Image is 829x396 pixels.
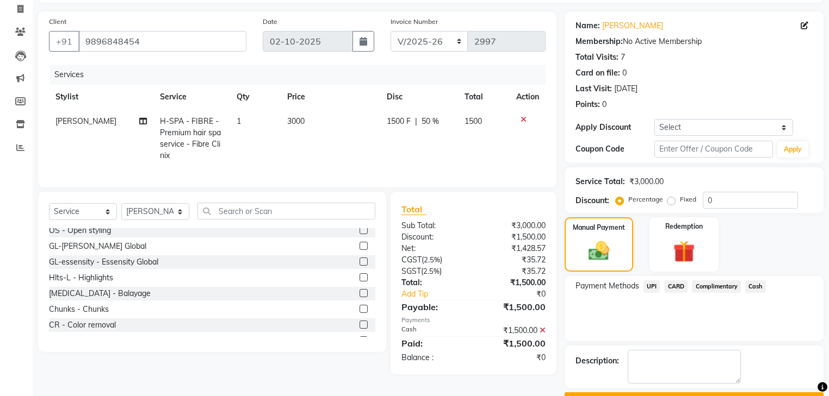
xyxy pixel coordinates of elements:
[49,272,113,284] div: Hlts-L - Highlights
[49,335,117,347] div: CRF - Color refresh
[49,225,111,236] div: OS - Open styling
[654,141,773,158] input: Enter Offer / Coupon Code
[473,220,553,231] div: ₹3,000.00
[473,254,553,266] div: ₹35.72
[393,254,473,266] div: ( )
[49,31,79,52] button: +91
[423,267,440,275] span: 2.5%
[393,220,473,231] div: Sub Total:
[473,337,553,350] div: ₹1,500.00
[665,222,703,231] label: Redemption
[576,355,619,367] div: Description:
[393,288,487,300] a: Add Tip
[49,17,66,27] label: Client
[576,99,600,110] div: Points:
[576,143,654,155] div: Coupon Code
[393,300,473,313] div: Payable:
[393,325,473,336] div: Cash
[621,52,625,63] div: 7
[576,280,639,292] span: Payment Methods
[664,280,688,293] span: CARD
[644,280,660,293] span: UPI
[473,266,553,277] div: ₹35.72
[49,304,109,315] div: Chunks - Chunks
[666,238,702,265] img: _gift.svg
[49,288,151,299] div: [MEDICAL_DATA] - Balayage
[576,36,813,47] div: No Active Membership
[602,20,663,32] a: [PERSON_NAME]
[473,231,553,243] div: ₹1,500.00
[629,176,664,187] div: ₹3,000.00
[393,337,473,350] div: Paid:
[401,266,421,276] span: SGST
[602,99,607,110] div: 0
[401,255,422,265] span: CGST
[387,116,411,127] span: 1500 F
[465,116,482,126] span: 1500
[473,277,553,288] div: ₹1,500.00
[263,17,277,27] label: Date
[393,352,473,363] div: Balance :
[692,280,741,293] span: Complimentary
[576,195,609,206] div: Discount:
[628,194,663,204] label: Percentage
[745,280,766,293] span: Cash
[576,122,654,133] div: Apply Discount
[473,325,553,336] div: ₹1,500.00
[55,116,116,126] span: [PERSON_NAME]
[153,85,230,109] th: Service
[473,300,553,313] div: ₹1,500.00
[573,223,625,232] label: Manual Payment
[50,65,554,85] div: Services
[576,20,600,32] div: Name:
[49,241,146,252] div: GL-[PERSON_NAME] Global
[401,204,426,215] span: Total
[237,116,241,126] span: 1
[281,85,380,109] th: Price
[197,203,375,219] input: Search or Scan
[458,85,510,109] th: Total
[576,67,620,79] div: Card on file:
[160,116,221,160] span: H-SPA - FIBRE - Premium hair spa service - Fibre Clinix
[576,52,618,63] div: Total Visits:
[424,255,440,264] span: 2.5%
[473,352,553,363] div: ₹0
[49,256,158,268] div: GL-essensity - Essensity Global
[230,85,281,109] th: Qty
[393,243,473,254] div: Net:
[393,231,473,243] div: Discount:
[380,85,458,109] th: Disc
[576,83,612,95] div: Last Visit:
[49,319,116,331] div: CR - Color removal
[614,83,638,95] div: [DATE]
[622,67,627,79] div: 0
[422,116,439,127] span: 50 %
[415,116,417,127] span: |
[510,85,546,109] th: Action
[393,277,473,288] div: Total:
[473,243,553,254] div: ₹1,428.57
[777,141,808,158] button: Apply
[287,116,305,126] span: 3000
[680,194,696,204] label: Fixed
[393,266,473,277] div: ( )
[78,31,246,52] input: Search by Name/Mobile/Email/Code
[576,176,625,187] div: Service Total:
[49,85,153,109] th: Stylist
[401,316,546,325] div: Payments
[391,17,438,27] label: Invoice Number
[487,288,554,300] div: ₹0
[576,36,623,47] div: Membership:
[582,239,616,263] img: _cash.svg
